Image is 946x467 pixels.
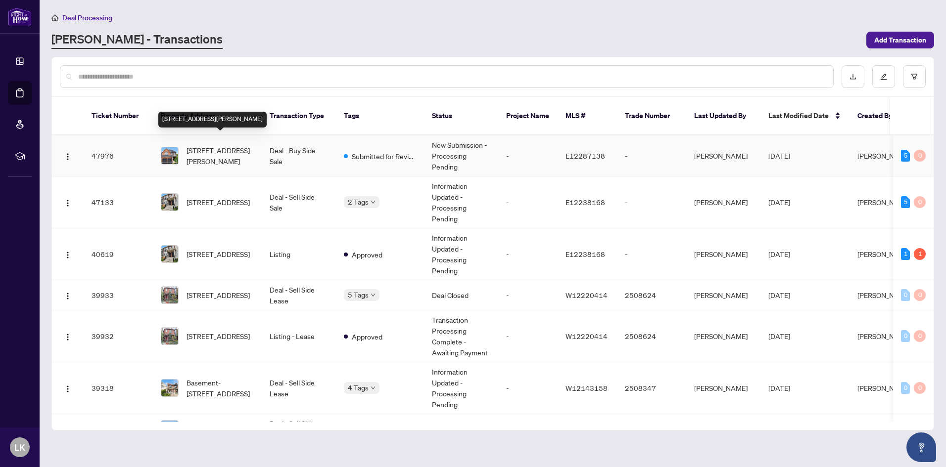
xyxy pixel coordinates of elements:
[262,310,336,362] td: Listing - Lease
[424,280,498,310] td: Deal Closed
[424,414,498,444] td: -
[84,97,153,135] th: Ticket Number
[768,250,790,258] span: [DATE]
[686,135,760,176] td: [PERSON_NAME]
[84,135,153,176] td: 47976
[617,414,686,444] td: 2506868
[60,380,76,396] button: Logo
[64,251,72,259] img: Logo
[424,228,498,280] td: Information Updated - Processing Pending
[768,291,790,299] span: [DATE]
[60,148,76,164] button: Logo
[686,362,760,414] td: [PERSON_NAME]
[566,250,605,258] span: E12238168
[84,362,153,414] td: 39318
[768,110,829,121] span: Last Modified Date
[566,383,608,392] span: W12143158
[352,151,416,162] span: Submitted for Review
[498,97,558,135] th: Project Name
[857,291,911,299] span: [PERSON_NAME]
[866,32,934,48] button: Add Transaction
[161,328,178,344] img: thumbnail-img
[161,421,178,437] img: thumbnail-img
[262,414,336,444] td: Deal - Sell Side Lease
[857,332,911,340] span: [PERSON_NAME]
[371,385,376,390] span: down
[857,383,911,392] span: [PERSON_NAME]
[617,135,686,176] td: -
[914,289,926,301] div: 0
[872,65,895,88] button: edit
[187,331,250,341] span: [STREET_ADDRESS]
[686,414,760,444] td: [PERSON_NAME]
[51,14,58,21] span: home
[161,194,178,211] img: thumbnail-img
[51,31,223,49] a: [PERSON_NAME] - Transactions
[262,176,336,228] td: Deal - Sell Side Sale
[901,150,910,162] div: 5
[348,382,369,393] span: 4 Tags
[914,150,926,162] div: 0
[498,310,558,362] td: -
[901,382,910,394] div: 0
[187,377,254,399] span: Basement-[STREET_ADDRESS]
[161,147,178,164] img: thumbnail-img
[686,280,760,310] td: [PERSON_NAME]
[187,290,250,300] span: [STREET_ADDRESS]
[187,145,254,167] span: [STREET_ADDRESS][PERSON_NAME]
[352,249,382,260] span: Approved
[187,249,250,259] span: [STREET_ADDRESS]
[60,328,76,344] button: Logo
[566,151,605,160] span: E12287138
[903,65,926,88] button: filter
[336,97,424,135] th: Tags
[768,198,790,207] span: [DATE]
[617,176,686,228] td: -
[686,176,760,228] td: [PERSON_NAME]
[768,332,790,340] span: [DATE]
[60,287,76,303] button: Logo
[62,13,112,22] span: Deal Processing
[84,310,153,362] td: 39932
[64,292,72,300] img: Logo
[686,97,760,135] th: Last Updated By
[371,293,376,297] span: down
[498,135,558,176] td: -
[686,228,760,280] td: [PERSON_NAME]
[84,176,153,228] td: 47133
[686,310,760,362] td: [PERSON_NAME]
[424,97,498,135] th: Status
[842,65,864,88] button: download
[498,228,558,280] td: -
[498,414,558,444] td: -
[60,246,76,262] button: Logo
[60,194,76,210] button: Logo
[64,333,72,341] img: Logo
[424,310,498,362] td: Transaction Processing Complete - Awaiting Payment
[348,289,369,300] span: 5 Tags
[14,440,25,454] span: LK
[153,97,262,135] th: Property Address
[158,112,267,127] div: [STREET_ADDRESS][PERSON_NAME]
[901,248,910,260] div: 1
[617,97,686,135] th: Trade Number
[914,196,926,208] div: 0
[760,97,850,135] th: Last Modified Date
[371,200,376,205] span: down
[901,330,910,342] div: 0
[262,97,336,135] th: Transaction Type
[566,332,608,340] span: W12220414
[424,135,498,176] td: New Submission - Processing Pending
[617,362,686,414] td: 2508347
[348,196,369,208] span: 2 Tags
[850,97,909,135] th: Created By
[187,197,250,208] span: [STREET_ADDRESS]
[161,287,178,303] img: thumbnail-img
[64,199,72,207] img: Logo
[84,414,153,444] td: 36071
[911,73,918,80] span: filter
[84,228,153,280] td: 40619
[60,421,76,437] button: Logo
[8,7,32,26] img: logo
[262,228,336,280] td: Listing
